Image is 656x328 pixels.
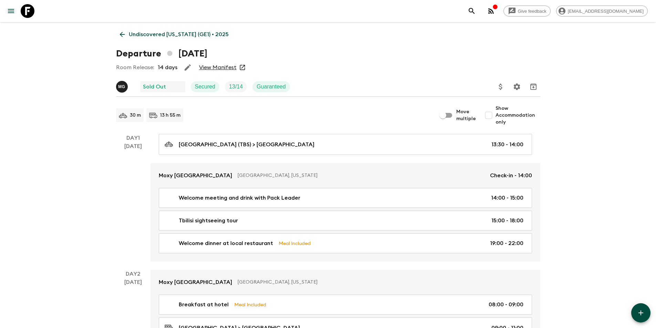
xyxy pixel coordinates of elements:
[491,194,523,202] p: 14:00 - 15:00
[527,80,540,94] button: Archive (Completed, Cancelled or Unsynced Departures only)
[491,140,523,149] p: 13:30 - 14:00
[490,239,523,247] p: 19:00 - 22:00
[225,81,247,92] div: Trip Fill
[159,278,232,286] p: Moxy [GEOGRAPHIC_DATA]
[116,83,129,88] span: Mariam Gabichvadze
[514,9,550,14] span: Give feedback
[490,171,532,180] p: Check-in - 14:00
[494,80,508,94] button: Update Price, Early Bird Discount and Costs
[150,270,540,295] a: Moxy [GEOGRAPHIC_DATA][GEOGRAPHIC_DATA], [US_STATE]
[118,84,125,89] p: M G
[160,112,180,119] p: 13 h 55 m
[491,216,523,225] p: 15:00 - 18:00
[503,6,551,17] a: Give feedback
[496,105,540,126] span: Show Accommodation only
[4,4,18,18] button: menu
[465,4,479,18] button: search adventures
[279,240,311,247] p: Meal Included
[159,134,532,155] a: [GEOGRAPHIC_DATA] (TBS) > [GEOGRAPHIC_DATA]13:30 - 14:00
[489,300,523,309] p: 08:00 - 09:00
[257,83,286,91] p: Guaranteed
[159,188,532,208] a: Welcome meeting and drink with Pack Leader14:00 - 15:00
[179,140,314,149] p: [GEOGRAPHIC_DATA] (TBS) > [GEOGRAPHIC_DATA]
[150,163,540,188] a: Moxy [GEOGRAPHIC_DATA][GEOGRAPHIC_DATA], [US_STATE]Check-in - 14:00
[234,301,266,308] p: Meal Included
[130,112,141,119] p: 30 m
[159,295,532,315] a: Breakfast at hotelMeal Included08:00 - 09:00
[191,81,220,92] div: Secured
[179,239,273,247] p: Welcome dinner at local restaurant
[158,63,177,72] p: 14 days
[116,134,150,142] p: Day 1
[129,30,229,39] p: Undiscovered [US_STATE] (GE1) • 2025
[116,28,232,41] a: Undiscovered [US_STATE] (GE1) • 2025
[116,47,207,61] h1: Departure [DATE]
[456,108,476,122] span: Move multiple
[238,172,485,179] p: [GEOGRAPHIC_DATA], [US_STATE]
[124,142,142,262] div: [DATE]
[510,80,524,94] button: Settings
[159,211,532,231] a: Tbilisi sightseeing tour15:00 - 18:00
[116,63,154,72] p: Room Release:
[179,300,229,309] p: Breakfast at hotel
[159,233,532,253] a: Welcome dinner at local restaurantMeal Included19:00 - 22:00
[179,216,238,225] p: Tbilisi sightseeing tour
[195,83,216,91] p: Secured
[143,83,166,91] p: Sold Out
[238,279,527,286] p: [GEOGRAPHIC_DATA], [US_STATE]
[116,270,150,278] p: Day 2
[159,171,232,180] p: Moxy [GEOGRAPHIC_DATA]
[229,83,243,91] p: 13 / 14
[116,81,129,93] button: MG
[556,6,648,17] div: [EMAIL_ADDRESS][DOMAIN_NAME]
[199,64,237,71] a: View Manifest
[179,194,300,202] p: Welcome meeting and drink with Pack Leader
[564,9,647,14] span: [EMAIL_ADDRESS][DOMAIN_NAME]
